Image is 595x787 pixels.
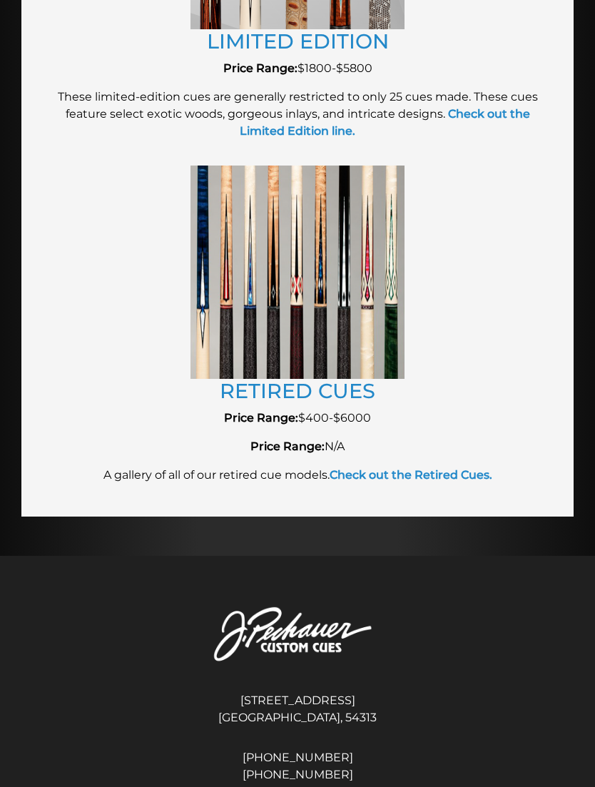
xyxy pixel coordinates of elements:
[173,590,422,681] img: Pechauer Custom Cues
[330,468,492,482] a: Check out the Retired Cues.
[223,61,297,75] strong: Price Range:
[49,749,546,766] a: [PHONE_NUMBER]
[49,766,546,783] a: [PHONE_NUMBER]
[224,411,298,425] strong: Price Range:
[43,410,552,427] p: $400-$6000
[250,440,325,453] strong: Price Range:
[207,29,389,54] a: LIMITED EDITION
[43,60,552,77] p: $1800-$5800
[220,378,375,403] a: RETIRED CUES
[240,107,530,138] a: Check out the Limited Edition line.
[43,467,552,484] p: A gallery of all of our retired cue models.
[43,88,552,140] p: These limited-edition cues are generally restricted to only 25 cues made. These cues feature sele...
[49,686,546,732] address: [STREET_ADDRESS] [GEOGRAPHIC_DATA], 54313
[43,438,552,455] p: N/A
